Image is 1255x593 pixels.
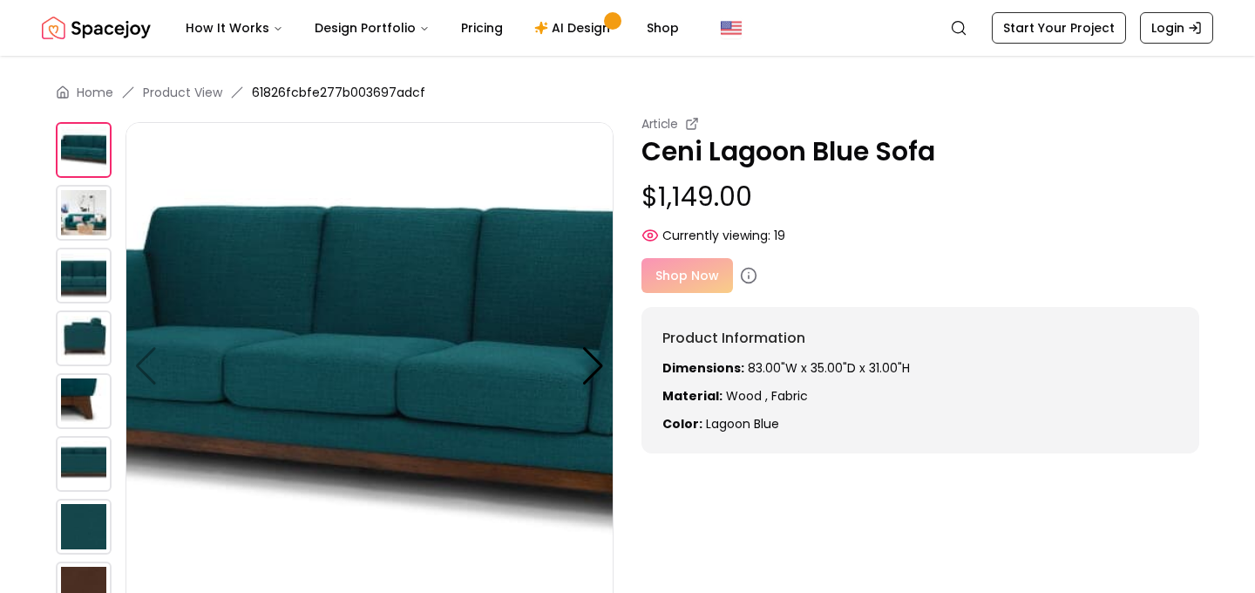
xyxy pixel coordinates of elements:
span: 61826fcbfe277b003697adcf [252,84,425,101]
a: Shop [633,10,693,45]
img: https://storage.googleapis.com/spacejoy-main/assets/61826fcbfe277b003697adcf/product_1_i19hlge0j45 [56,499,112,555]
strong: Dimensions: [662,359,744,377]
strong: Color: [662,415,702,433]
button: How It Works [172,10,297,45]
img: https://storage.googleapis.com/spacejoy-main/assets/61826fcbfe277b003697adcf/product_1_kgmknob6ejb [56,185,112,241]
img: https://storage.googleapis.com/spacejoy-main/assets/61826fcbfe277b003697adcf/product_3_glilb0g1647 [56,310,112,366]
span: lagoon blue [706,415,779,433]
img: Spacejoy Logo [42,10,151,45]
img: https://storage.googleapis.com/spacejoy-main/assets/61826fcbfe277b003697adcf/product_0_kmhpldo0j73f [56,436,112,492]
a: Start Your Project [992,12,1126,44]
small: Article [641,115,678,133]
img: https://storage.googleapis.com/spacejoy-main/assets/61826fcbfe277b003697adcf/product_6_l7il6fhn6cb [56,373,112,429]
button: Design Portfolio [301,10,444,45]
p: 83.00"W x 35.00"D x 31.00"H [662,359,1178,377]
img: https://storage.googleapis.com/spacejoy-main/assets/61826fcbfe277b003697adcf/product_0_1ofmid3m6mje [56,122,112,178]
a: Login [1140,12,1213,44]
nav: Main [172,10,693,45]
span: Wood , Fabric [726,387,808,405]
span: Currently viewing: [662,227,770,244]
p: Ceni Lagoon Blue Sofa [641,136,1199,167]
a: AI Design [520,10,629,45]
a: Home [77,84,113,101]
nav: breadcrumb [56,84,1199,101]
img: https://storage.googleapis.com/spacejoy-main/assets/61826fcbfe277b003697adcf/product_2_0g2akpd8m3bn [56,248,112,303]
img: United States [721,17,742,38]
span: 19 [774,227,785,244]
strong: Material: [662,387,722,405]
p: $1,149.00 [641,181,1199,213]
a: Spacejoy [42,10,151,45]
li: Product View [143,84,222,101]
h6: Product Information [662,328,1178,349]
a: Pricing [447,10,517,45]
